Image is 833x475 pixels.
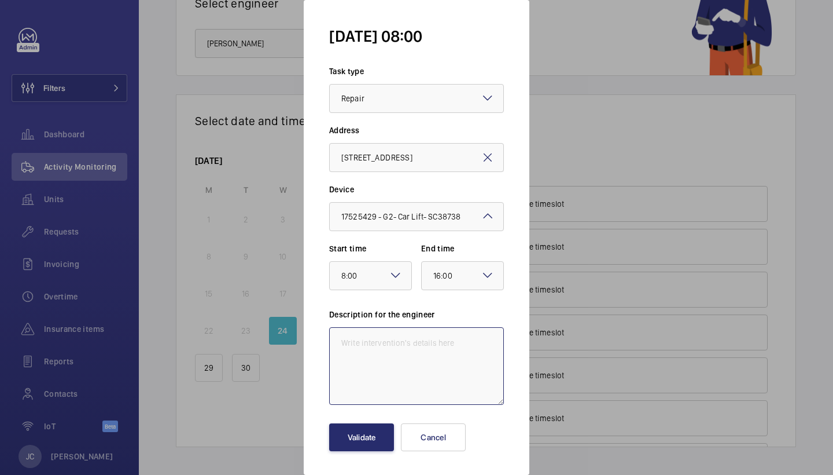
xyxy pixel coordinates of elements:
button: Validate [329,423,394,451]
span: Repair [341,94,364,103]
span: 17525429 - G2- Car Lift- SC38738 [341,212,460,221]
span: 8:00 [341,271,357,280]
label: End time [421,243,504,254]
button: Cancel [401,423,466,451]
span: 16:00 [433,271,452,280]
label: Address [329,125,504,136]
label: Device [329,184,504,195]
h1: [DATE] 08:00 [329,25,504,47]
label: Description for the engineer [329,309,504,320]
input: Enter the task address [329,143,504,172]
label: Task type [329,65,504,77]
label: Start time [329,243,412,254]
